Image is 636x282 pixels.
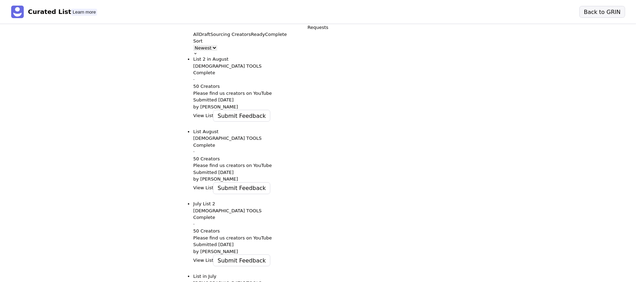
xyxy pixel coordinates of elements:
[193,221,443,228] p: ·
[193,148,443,155] p: ·
[193,104,443,110] p: by [PERSON_NAME]
[193,241,443,248] p: Submitted [DATE]
[193,142,443,149] p: Complete
[28,8,75,16] h3: Curated Lists
[213,110,270,121] button: Submit Feedback
[193,273,443,280] h3: List in July
[193,257,213,264] button: View List
[193,162,443,169] p: Please find us creators on YouTube
[71,9,97,16] div: Tooltip anchor
[193,38,203,44] label: Sort
[193,90,443,97] p: Please find us creators on YouTube
[213,255,270,266] button: Submit Feedback
[580,6,625,17] button: Back to GRIN
[210,31,251,38] p: Sourcing Creators
[193,69,443,76] p: Complete
[193,200,443,207] h3: July List 2
[213,183,270,194] button: Submit Feedback
[308,24,329,31] h3: Requests
[193,235,443,242] p: Please find us creators on YouTube
[193,207,443,214] p: [DEMOGRAPHIC_DATA] TOOLS
[193,128,443,135] h3: List August
[193,56,443,63] h3: List 2 in August
[193,155,443,162] p: 50 Creators
[193,31,199,38] p: All
[193,63,443,70] p: [DEMOGRAPHIC_DATA] TOOLS
[265,31,287,38] p: Complete
[193,135,443,142] p: [DEMOGRAPHIC_DATA] TOOLS
[193,184,213,191] button: View List
[193,76,443,83] p: ·
[193,112,213,119] button: View List
[193,214,443,221] p: Complete
[251,31,265,38] p: Ready
[193,176,443,183] p: by [PERSON_NAME]
[199,31,211,38] p: Draft
[193,83,443,90] p: 50 Creators
[193,248,443,255] p: by [PERSON_NAME]
[193,97,443,104] p: Submitted [DATE]
[193,228,443,235] p: 50 Creators
[193,169,443,176] p: Submitted [DATE]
